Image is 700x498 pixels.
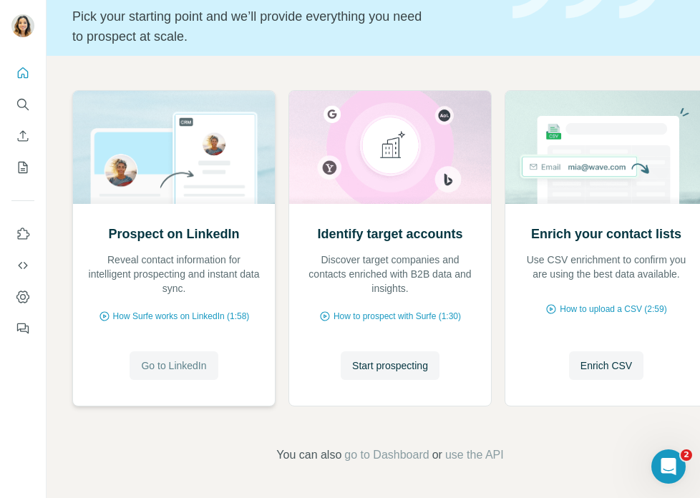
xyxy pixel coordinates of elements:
[11,253,34,278] button: Use Surfe API
[113,310,250,323] span: How Surfe works on LinkedIn (1:58)
[11,284,34,310] button: Dashboard
[303,253,477,296] p: Discover target companies and contacts enriched with B2B data and insights.
[288,91,492,204] img: Identify target accounts
[317,224,462,244] h2: Identify target accounts
[11,221,34,247] button: Use Surfe on LinkedIn
[531,224,681,244] h2: Enrich your contact lists
[11,92,34,117] button: Search
[11,155,34,180] button: My lists
[130,351,218,380] button: Go to LinkedIn
[681,449,692,461] span: 2
[344,446,429,464] button: go to Dashboard
[276,446,341,464] span: You can also
[87,253,261,296] p: Reveal contact information for intelligent prospecting and instant data sync.
[11,123,34,149] button: Enrich CSV
[651,449,686,484] iframe: Intercom live chat
[108,224,239,244] h2: Prospect on LinkedIn
[569,351,643,380] button: Enrich CSV
[580,358,632,373] span: Enrich CSV
[334,310,461,323] span: How to prospect with Surfe (1:30)
[341,351,439,380] button: Start prospecting
[72,91,276,204] img: Prospect on LinkedIn
[560,303,666,316] span: How to upload a CSV (2:59)
[11,316,34,341] button: Feedback
[141,358,206,373] span: Go to LinkedIn
[72,6,431,47] p: Pick your starting point and we’ll provide everything you need to prospect at scale.
[445,446,504,464] button: use the API
[11,14,34,37] img: Avatar
[11,60,34,86] button: Quick start
[520,253,693,281] p: Use CSV enrichment to confirm you are using the best data available.
[352,358,428,373] span: Start prospecting
[432,446,442,464] span: or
